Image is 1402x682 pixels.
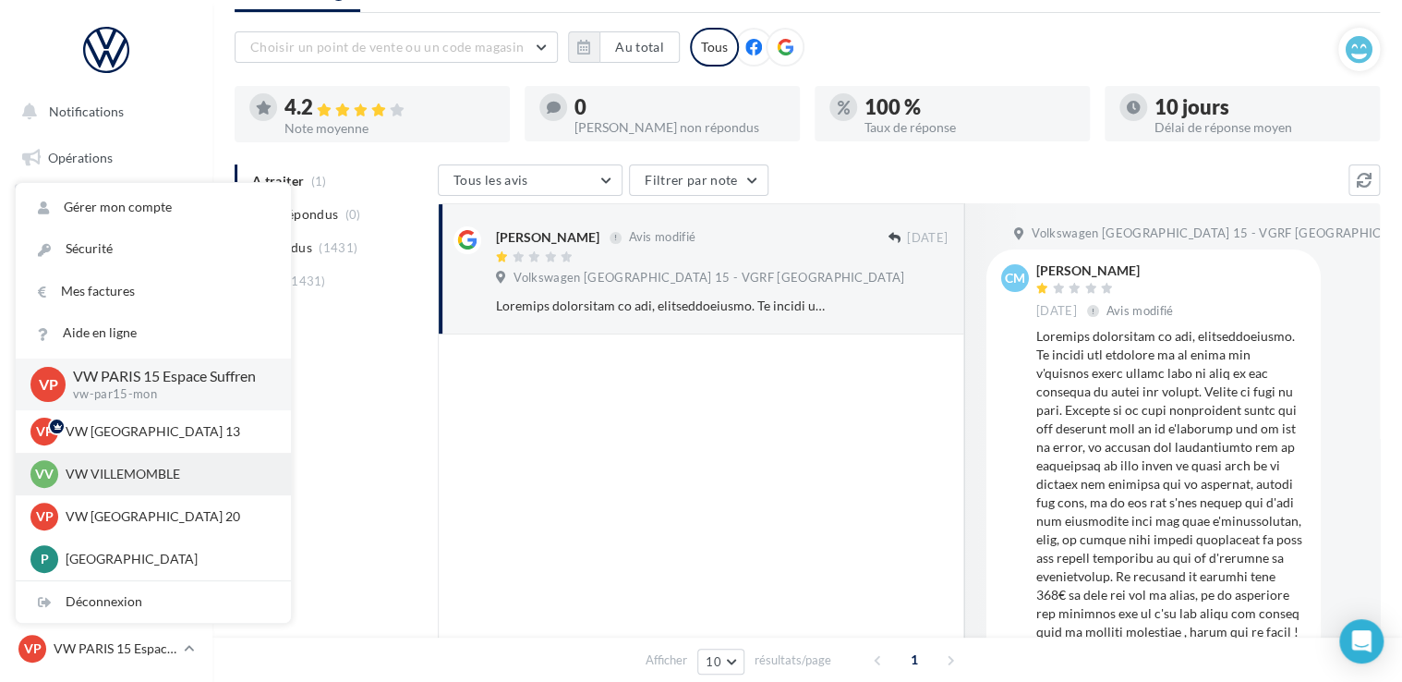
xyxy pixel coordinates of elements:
a: Campagnes DataOnDemand [11,523,201,578]
a: Gérer mon compte [16,187,291,228]
span: VP [24,639,42,658]
p: VW [GEOGRAPHIC_DATA] 13 [66,422,269,441]
div: 10 jours [1154,97,1365,117]
a: PLV et print personnalisable [11,461,201,516]
span: Notifications [49,104,124,119]
p: vw-par15-mon [73,386,261,403]
a: Aide en ligne [16,312,291,354]
div: Délai de réponse moyen [1154,121,1365,134]
button: Filtrer par note [629,164,768,196]
span: VP [39,373,58,395]
a: Visibilité en ligne [11,232,201,271]
a: Boîte de réception1 [11,184,201,224]
span: Avis modifié [1106,303,1174,318]
span: [DATE] [907,230,948,247]
button: Notifications [11,92,194,131]
button: Au total [568,31,680,63]
span: 1 [900,645,929,675]
span: VV [35,465,54,483]
span: Choisir un point de vente ou un code magasin [250,39,524,55]
p: VW VILLEMOMBLE [66,465,269,483]
a: Sécurité [16,228,291,270]
button: Au total [599,31,680,63]
a: VP VW PARIS 15 Espace Suffren [15,631,198,666]
div: Taux de réponse [864,121,1075,134]
span: P [41,550,49,568]
span: Avis modifié [628,230,695,245]
span: résultats/page [755,652,831,669]
a: Opérations [11,139,201,177]
button: Tous les avis [438,164,622,196]
div: 4.2 [284,97,495,118]
span: 10 [706,654,721,669]
a: Contacts [11,323,201,362]
span: (1431) [319,240,357,255]
span: Non répondus [252,205,338,224]
p: VW PARIS 15 Espace Suffren [73,366,261,387]
span: VP [36,507,54,526]
span: (1431) [287,274,326,288]
span: Tous les avis [453,172,528,188]
span: cM [1005,269,1025,287]
div: 100 % [864,97,1075,117]
div: [PERSON_NAME] [496,228,599,247]
a: Calendrier [11,416,201,455]
span: Opérations [48,150,113,165]
div: [PERSON_NAME] non répondus [574,121,785,134]
a: Médiathèque [11,370,201,408]
div: [PERSON_NAME] [1036,264,1178,277]
p: [GEOGRAPHIC_DATA] [66,550,269,568]
button: 10 [697,649,744,675]
button: Choisir un point de vente ou un code magasin [235,31,558,63]
div: Tous [690,28,739,67]
span: [DATE] [1036,303,1077,320]
div: Déconnexion [16,581,291,623]
span: (0) [345,207,361,222]
div: 0 [574,97,785,117]
div: Open Intercom Messenger [1339,619,1384,664]
span: VP [36,422,54,441]
a: Campagnes [11,278,201,317]
div: Note moyenne [284,122,495,135]
span: Volkswagen [GEOGRAPHIC_DATA] 15 - VGRF [GEOGRAPHIC_DATA] [514,270,904,286]
p: VW PARIS 15 Espace Suffren [54,639,176,658]
span: Afficher [646,652,687,669]
a: Mes factures [16,271,291,312]
div: Loremips dolorsitam co adi, elitseddoeiusmo. Te incidi utl etdolore ma al enima min v'quisnos exe... [496,297,828,315]
p: VW [GEOGRAPHIC_DATA] 20 [66,507,269,526]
